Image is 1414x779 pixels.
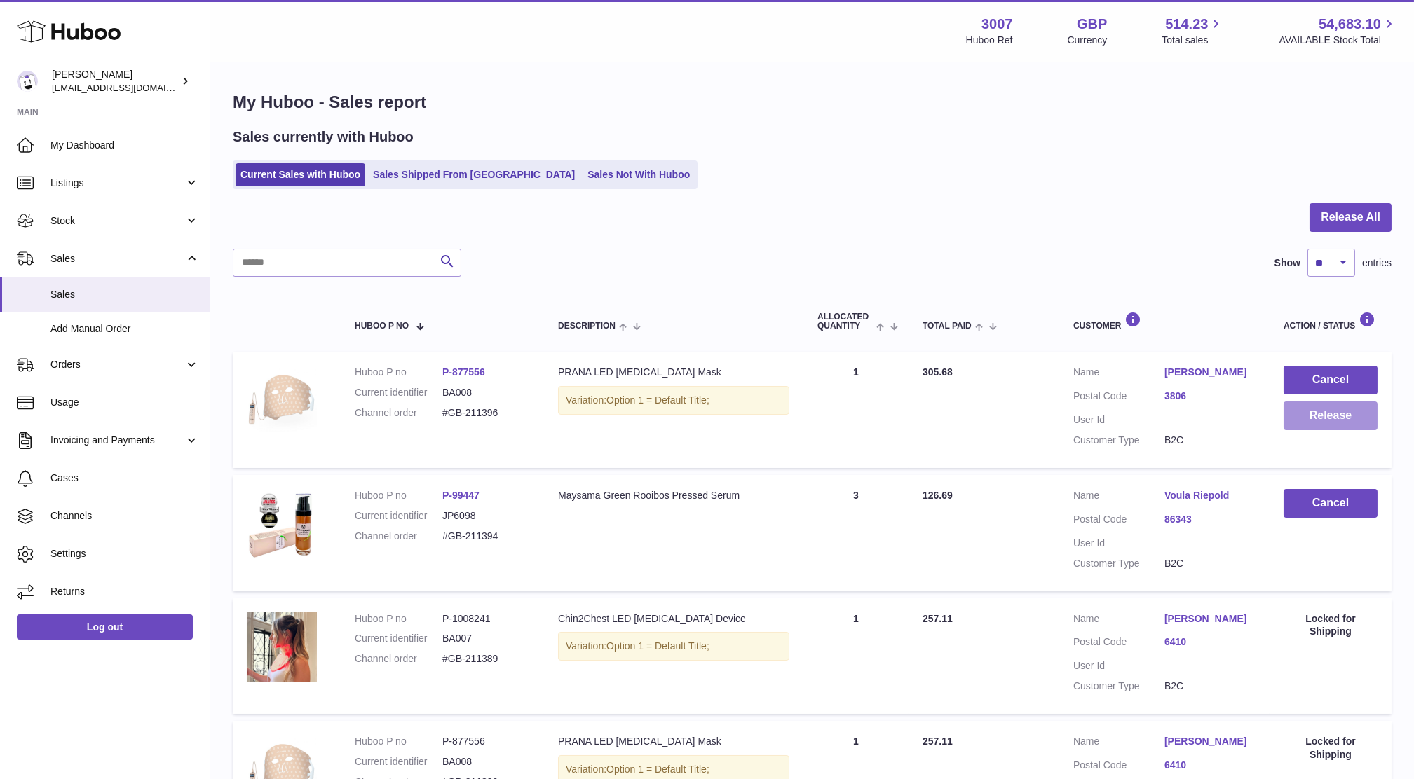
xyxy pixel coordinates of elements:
dt: Current identifier [355,386,442,399]
dt: Customer Type [1073,557,1164,570]
dd: P-1008241 [442,612,530,626]
span: 126.69 [923,490,953,501]
h1: My Huboo - Sales report [233,91,1392,113]
dd: B2C [1164,680,1256,693]
div: Currency [1068,34,1108,47]
button: Release All [1310,203,1392,232]
a: 6410 [1164,635,1256,649]
dt: Current identifier [355,632,442,645]
div: [PERSON_NAME] [52,68,178,95]
a: 86343 [1164,513,1256,526]
a: Voula Riepold [1164,489,1256,502]
td: 1 [803,598,909,715]
span: 257.11 [923,613,953,624]
a: [PERSON_NAME] [1164,612,1256,626]
span: 305.68 [923,366,953,378]
a: [PERSON_NAME] [1164,366,1256,379]
a: 514.23 Total sales [1162,15,1224,47]
span: Invoicing and Payments [50,434,184,447]
button: Cancel [1284,489,1378,518]
span: 54,683.10 [1319,15,1381,34]
span: Total paid [923,322,972,331]
dt: Name [1073,612,1164,629]
h2: Sales currently with Huboo [233,127,414,146]
img: bevmay@maysama.com [17,71,38,92]
dd: #GB-211394 [442,530,530,543]
span: Total sales [1162,34,1224,47]
a: P-877556 [442,366,485,378]
span: Cases [50,471,199,485]
span: Huboo P no [355,322,409,331]
dt: Current identifier [355,509,442,523]
dt: Customer Type [1073,680,1164,693]
a: 54,683.10 AVAILABLE Stock Total [1279,15,1397,47]
span: Usage [50,396,199,409]
dd: B2C [1164,434,1256,447]
dt: Postal Code [1073,635,1164,652]
div: PRANA LED [MEDICAL_DATA] Mask [558,735,789,748]
dt: Name [1073,366,1164,382]
span: ALLOCATED Quantity [817,312,873,331]
div: Action / Status [1284,312,1378,331]
dt: User Id [1073,413,1164,427]
span: Sales [50,288,199,301]
dd: B2C [1164,557,1256,570]
span: [EMAIL_ADDRESS][DOMAIN_NAME] [52,82,206,93]
span: Option 1 = Default Title; [606,764,709,775]
dt: Customer Type [1073,434,1164,447]
button: Cancel [1284,366,1378,394]
button: Release [1284,401,1378,430]
a: 6410 [1164,759,1256,772]
dd: BA008 [442,755,530,768]
a: [PERSON_NAME] [1164,735,1256,748]
dt: User Id [1073,659,1164,673]
div: Locked for Shipping [1284,612,1378,639]
div: Variation: [558,632,789,661]
span: Stock [50,214,184,228]
dd: JP6098 [442,509,530,523]
span: Description [558,322,616,331]
a: P-99447 [442,490,480,501]
span: Sales [50,252,184,266]
td: 3 [803,475,909,591]
span: Option 1 = Default Title; [606,394,709,406]
dt: Name [1073,489,1164,506]
dd: BA007 [442,632,530,645]
span: 514.23 [1165,15,1208,34]
dt: Current identifier [355,755,442,768]
strong: 3007 [981,15,1013,34]
span: Option 1 = Default Title; [606,640,709,652]
div: Chin2Chest LED [MEDICAL_DATA] Device [558,612,789,626]
dt: Postal Code [1073,513,1164,530]
div: Locked for Shipping [1284,735,1378,761]
div: Maysama Green Rooibos Pressed Serum [558,489,789,502]
dt: Channel order [355,652,442,666]
span: Returns [50,585,199,598]
div: Variation: [558,386,789,415]
span: entries [1362,256,1392,270]
dd: BA008 [442,386,530,399]
span: Add Manual Order [50,322,199,336]
a: Log out [17,614,193,640]
a: Sales Not With Huboo [583,163,695,186]
span: 257.11 [923,736,953,747]
dd: #GB-211389 [442,652,530,666]
span: Listings [50,177,184,190]
strong: GBP [1077,15,1107,34]
span: Channels [50,509,199,523]
div: Huboo Ref [966,34,1013,47]
img: 1_b267aea5-91db-496f-be72-e1a57b430806.png [247,612,317,682]
dd: P-877556 [442,735,530,748]
img: 30071704385433.jpg [247,366,317,436]
span: AVAILABLE Stock Total [1279,34,1397,47]
dt: Name [1073,735,1164,752]
dt: Huboo P no [355,366,442,379]
div: Customer [1073,312,1256,331]
dt: Channel order [355,406,442,420]
dt: Postal Code [1073,759,1164,775]
dt: Huboo P no [355,612,442,626]
a: 3806 [1164,389,1256,403]
span: Orders [50,358,184,371]
a: Current Sales with Huboo [236,163,365,186]
dt: Postal Code [1073,389,1164,406]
